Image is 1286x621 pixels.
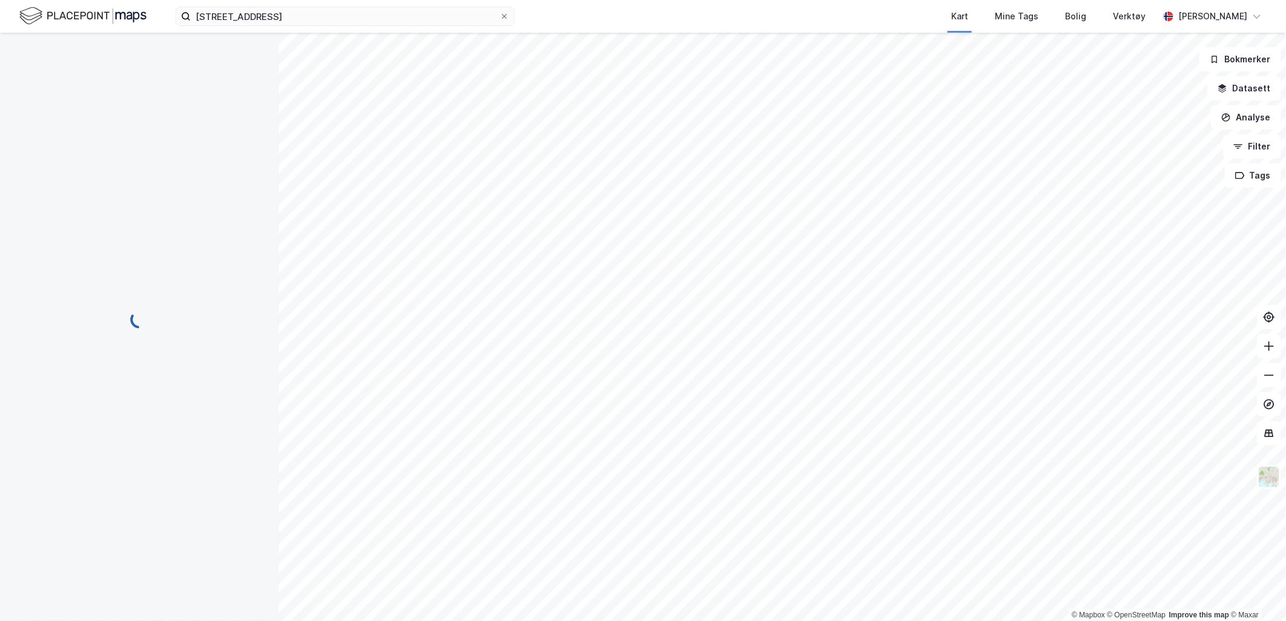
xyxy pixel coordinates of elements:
[1107,611,1166,619] a: OpenStreetMap
[1225,563,1286,621] iframe: Chat Widget
[1258,465,1281,488] img: Z
[191,7,500,25] input: Søk på adresse, matrikkel, gårdeiere, leietakere eller personer
[19,5,147,27] img: logo.f888ab2527a4732fd821a326f86c7f29.svg
[1207,76,1281,100] button: Datasett
[130,310,149,329] img: spinner.a6d8c91a73a9ac5275cf975e30b51cfb.svg
[1169,611,1229,619] a: Improve this map
[951,9,968,24] div: Kart
[1223,134,1281,159] button: Filter
[1178,9,1247,24] div: [PERSON_NAME]
[1065,9,1086,24] div: Bolig
[1211,105,1281,130] button: Analyse
[1113,9,1146,24] div: Verktøy
[1072,611,1105,619] a: Mapbox
[1199,47,1281,71] button: Bokmerker
[1225,163,1281,188] button: Tags
[995,9,1038,24] div: Mine Tags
